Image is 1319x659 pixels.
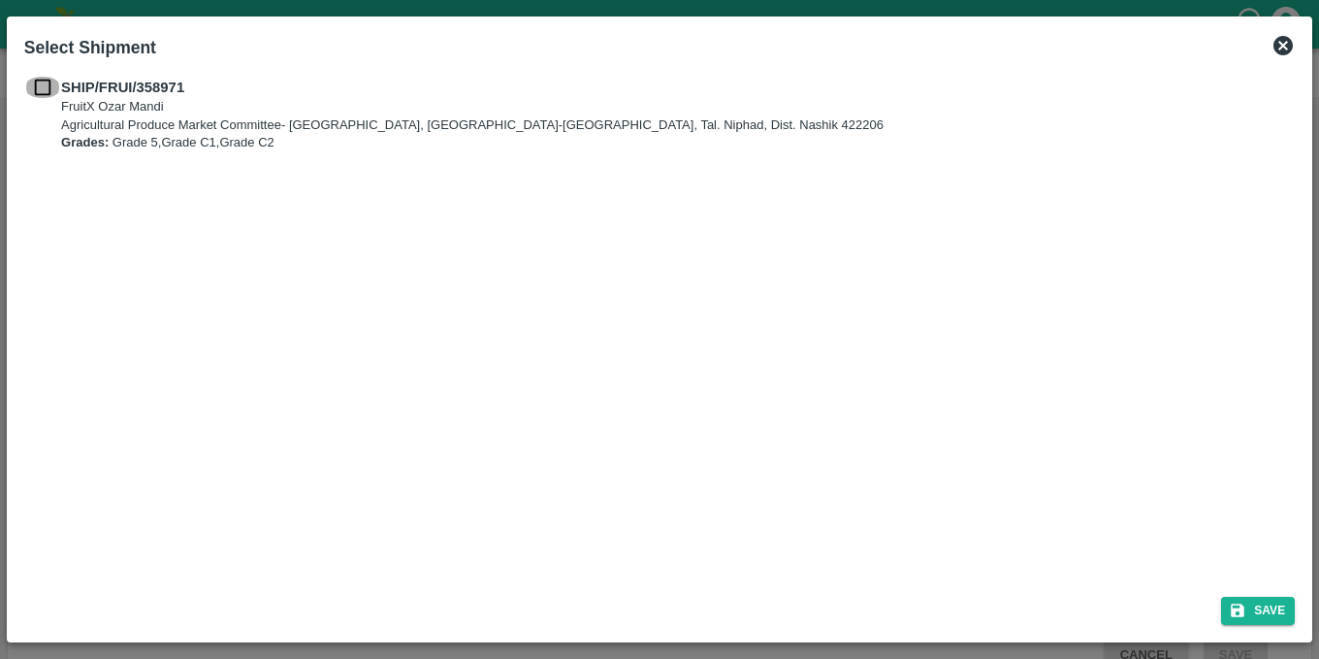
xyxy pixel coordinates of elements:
[24,38,156,57] b: Select Shipment
[61,135,109,149] b: Grades:
[61,98,884,116] p: FruitX Ozar Mandi
[61,116,884,135] p: Agricultural Produce Market Committee- [GEOGRAPHIC_DATA], [GEOGRAPHIC_DATA]-[GEOGRAPHIC_DATA], Ta...
[61,80,184,95] b: SHIP/FRUI/358971
[1221,597,1295,625] button: Save
[61,134,884,152] p: Grade 5,Grade C1,Grade C2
